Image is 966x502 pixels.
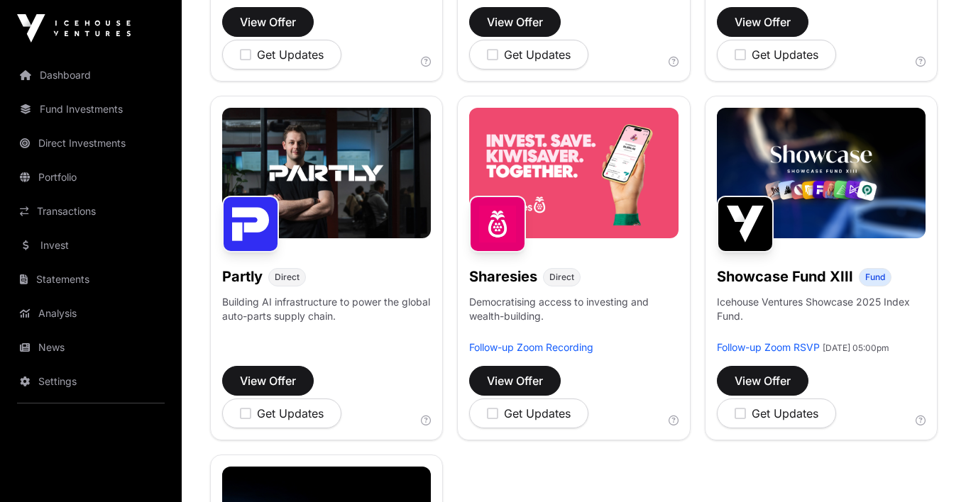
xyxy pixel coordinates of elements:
[469,366,561,396] button: View Offer
[11,298,170,329] a: Analysis
[717,108,926,238] img: Showcase-Fund-Banner-1.jpg
[735,372,791,389] span: View Offer
[222,196,279,252] img: Partly
[717,40,836,69] button: Get Updates
[222,40,341,69] button: Get Updates
[240,372,296,389] span: View Offer
[735,405,818,422] div: Get Updates
[222,366,314,396] button: View Offer
[222,7,314,37] button: View Offer
[865,272,885,283] span: Fund
[240,13,296,30] span: View Offer
[735,46,818,63] div: Get Updates
[487,46,571,63] div: Get Updates
[17,14,131,43] img: Icehouse Ventures Logo
[469,40,588,69] button: Get Updates
[11,94,170,125] a: Fund Investments
[823,342,889,353] span: [DATE] 05:00pm
[895,434,966,502] iframe: Chat Widget
[469,196,526,252] img: Sharesies
[549,272,574,283] span: Direct
[735,13,791,30] span: View Offer
[487,372,543,389] span: View Offer
[469,295,678,340] p: Democratising access to investing and wealth-building.
[240,46,324,63] div: Get Updates
[11,162,170,193] a: Portfolio
[11,264,170,295] a: Statements
[717,341,820,353] a: Follow-up Zoom RSVP
[717,366,808,396] button: View Offer
[11,128,170,159] a: Direct Investments
[487,13,543,30] span: View Offer
[469,267,537,286] h1: Sharesies
[11,332,170,363] a: News
[240,405,324,422] div: Get Updates
[11,230,170,261] a: Invest
[222,398,341,428] button: Get Updates
[222,295,431,340] p: Building AI infrastructure to power the global auto-parts supply chain.
[717,267,853,286] h1: Showcase Fund XIII
[469,398,588,428] button: Get Updates
[469,7,561,37] button: View Offer
[717,295,926,323] p: Icehouse Ventures Showcase 2025 Index Fund.
[275,272,300,283] span: Direct
[222,267,263,286] h1: Partly
[717,196,774,252] img: Showcase Fund XIII
[469,108,678,238] img: Sharesies-Banner.jpg
[469,341,593,353] a: Follow-up Zoom Recording
[717,7,808,37] button: View Offer
[11,366,170,397] a: Settings
[11,60,170,91] a: Dashboard
[717,398,836,428] button: Get Updates
[11,196,170,227] a: Transactions
[487,405,571,422] div: Get Updates
[222,108,431,238] img: Partly-Banner.jpg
